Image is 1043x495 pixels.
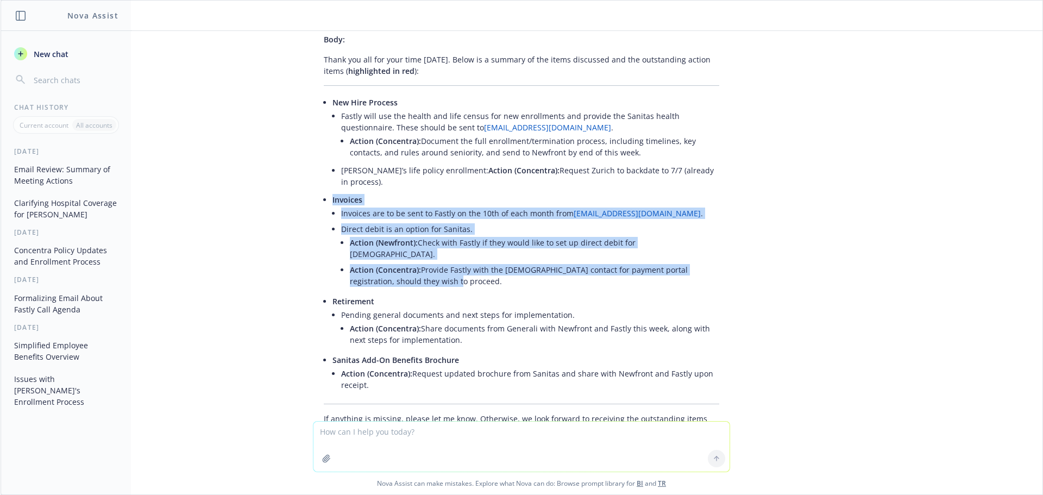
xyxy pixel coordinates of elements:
li: Request updated brochure from Sanitas and share with Newfront and Fastly upon receipt. [341,366,719,393]
span: highlighted in red [348,66,414,76]
a: [EMAIL_ADDRESS][DOMAIN_NAME] [574,208,701,218]
span: Invoices [332,195,362,205]
button: Concentra Policy Updates and Enrollment Process [10,241,122,271]
li: Provide Fastly with the [DEMOGRAPHIC_DATA] contact for payment portal registration, should they w... [350,262,719,289]
p: If anything is missing, please let me know. Otherwise, we look forward to receiving the outstandi... [324,413,719,436]
span: Body: [324,34,345,45]
button: Simplified Employee Benefits Overview [10,336,122,366]
span: Retirement [332,296,374,306]
a: TR [658,479,666,488]
span: Nova Assist can make mistakes. Explore what Nova can do: Browse prompt library for and [5,472,1038,494]
li: [PERSON_NAME]’s life policy enrollment: Request Zurich to backdate to 7/7 (already in process). [341,162,719,190]
li: Invoices are to be sent to Fastly on the 10th of each month from . [341,205,719,221]
span: Action (Concentra): [350,323,421,334]
input: Search chats [32,72,118,87]
span: New Hire Process [332,97,398,108]
div: [DATE] [1,275,131,284]
span: Action (Concentra): [350,136,421,146]
button: Email Review: Summary of Meeting Actions [10,160,122,190]
a: BI [637,479,643,488]
span: Action (Newfront): [350,237,418,248]
button: New chat [10,44,122,64]
li: Fastly will use the health and life census for new enrollments and provide the Sanitas health que... [341,108,719,162]
p: All accounts [76,121,112,130]
p: Current account [20,121,68,130]
span: Sanitas Add-On Benefits Brochure [332,355,459,365]
li: Direct debit is an option for Sanitas. [341,221,719,291]
span: Action (Concentra): [350,265,421,275]
span: Action (Concentra): [341,368,412,379]
div: [DATE] [1,228,131,237]
p: Thank you all for your time [DATE]. Below is a summary of the items discussed and the outstanding... [324,54,719,77]
a: [EMAIL_ADDRESS][DOMAIN_NAME] [484,122,611,133]
li: Check with Fastly if they would like to set up direct debit for [DEMOGRAPHIC_DATA]. [350,235,719,262]
div: Chat History [1,103,131,112]
span: Action (Concentra): [488,165,560,176]
button: Clarifying Hospital Coverage for [PERSON_NAME] [10,194,122,223]
h1: Nova Assist [67,10,118,21]
button: Formalizing Email About Fastly Call Agenda [10,289,122,318]
div: [DATE] [1,147,131,156]
li: Share documents from Generali with Newfront and Fastly this week, along with next steps for imple... [350,321,719,348]
li: Pending general documents and next steps for implementation. [341,307,719,350]
button: Issues with [PERSON_NAME]'s Enrollment Process [10,370,122,411]
span: New chat [32,48,68,60]
div: [DATE] [1,323,131,332]
li: Document the full enrollment/termination process, including timelines, key contacts, and rules ar... [350,133,719,160]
